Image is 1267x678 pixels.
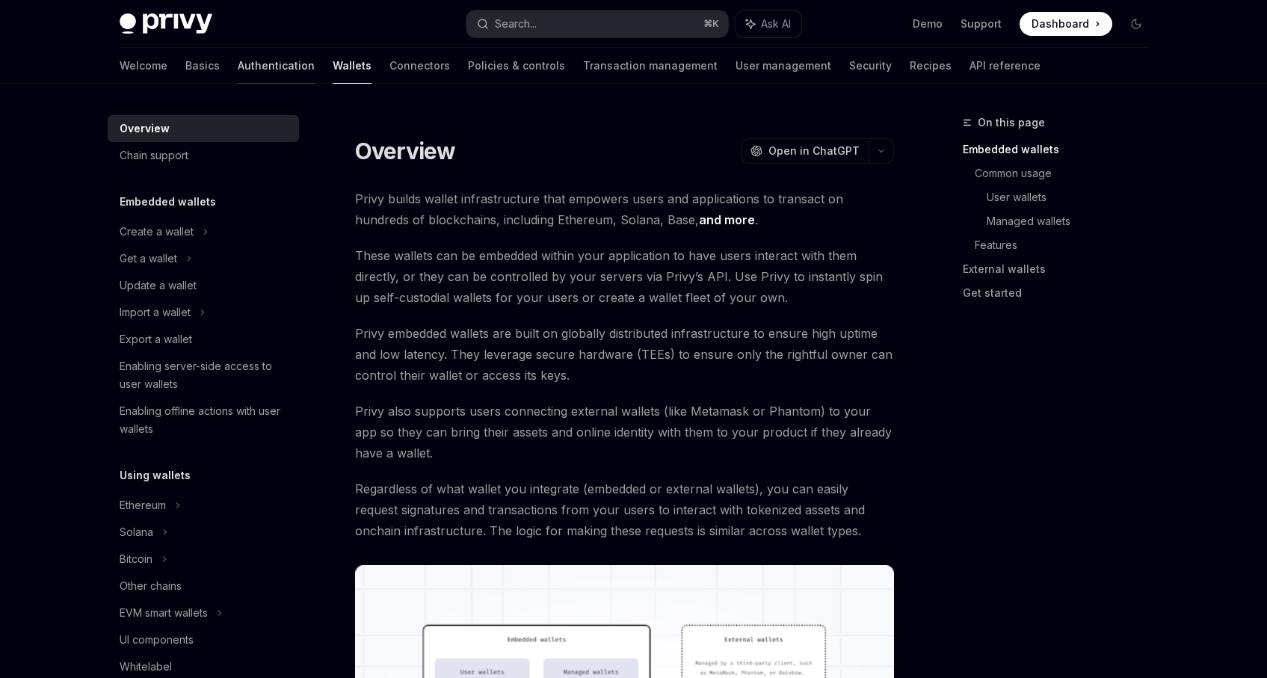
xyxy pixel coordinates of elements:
[355,401,894,463] span: Privy also supports users connecting external wallets (like Metamask or Phantom) to your app so t...
[987,185,1160,209] a: User wallets
[355,188,894,230] span: Privy builds wallet infrastructure that empowers users and applications to transact on hundreds o...
[120,147,188,164] div: Chain support
[108,626,299,653] a: UI components
[120,357,290,393] div: Enabling server-side access to user wallets
[913,16,943,31] a: Demo
[108,573,299,600] a: Other chains
[741,138,869,164] button: Open in ChatGPT
[978,114,1045,132] span: On this page
[355,478,894,541] span: Regardless of what wallet you integrate (embedded or external wallets), you can easily request si...
[1032,16,1089,31] span: Dashboard
[108,272,299,299] a: Update a wallet
[120,250,177,268] div: Get a wallet
[238,48,315,84] a: Authentication
[120,330,192,348] div: Export a wallet
[583,48,718,84] a: Transaction management
[703,18,719,30] span: ⌘ K
[468,48,565,84] a: Policies & controls
[108,115,299,142] a: Overview
[699,212,755,228] a: and more
[969,48,1041,84] a: API reference
[963,138,1160,161] a: Embedded wallets
[736,48,831,84] a: User management
[495,15,537,33] div: Search...
[120,193,216,211] h5: Embedded wallets
[120,466,191,484] h5: Using wallets
[963,281,1160,305] a: Get started
[120,577,182,595] div: Other chains
[120,303,191,321] div: Import a wallet
[768,144,860,158] span: Open in ChatGPT
[108,326,299,353] a: Export a wallet
[120,223,194,241] div: Create a wallet
[849,48,892,84] a: Security
[120,550,152,568] div: Bitcoin
[761,16,791,31] span: Ask AI
[961,16,1002,31] a: Support
[120,120,170,138] div: Overview
[120,658,172,676] div: Whitelabel
[987,209,1160,233] a: Managed wallets
[736,10,801,37] button: Ask AI
[975,233,1160,257] a: Features
[1020,12,1112,36] a: Dashboard
[120,631,194,649] div: UI components
[355,323,894,386] span: Privy embedded wallets are built on globally distributed infrastructure to ensure high uptime and...
[120,604,208,622] div: EVM smart wallets
[120,13,212,34] img: dark logo
[466,10,728,37] button: Search...⌘K
[120,402,290,438] div: Enabling offline actions with user wallets
[355,138,456,164] h1: Overview
[185,48,220,84] a: Basics
[108,398,299,443] a: Enabling offline actions with user wallets
[975,161,1160,185] a: Common usage
[120,277,197,295] div: Update a wallet
[333,48,372,84] a: Wallets
[108,142,299,169] a: Chain support
[120,496,166,514] div: Ethereum
[120,523,153,541] div: Solana
[120,48,167,84] a: Welcome
[355,245,894,308] span: These wallets can be embedded within your application to have users interact with them directly, ...
[389,48,450,84] a: Connectors
[1124,12,1148,36] button: Toggle dark mode
[108,353,299,398] a: Enabling server-side access to user wallets
[910,48,952,84] a: Recipes
[963,257,1160,281] a: External wallets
